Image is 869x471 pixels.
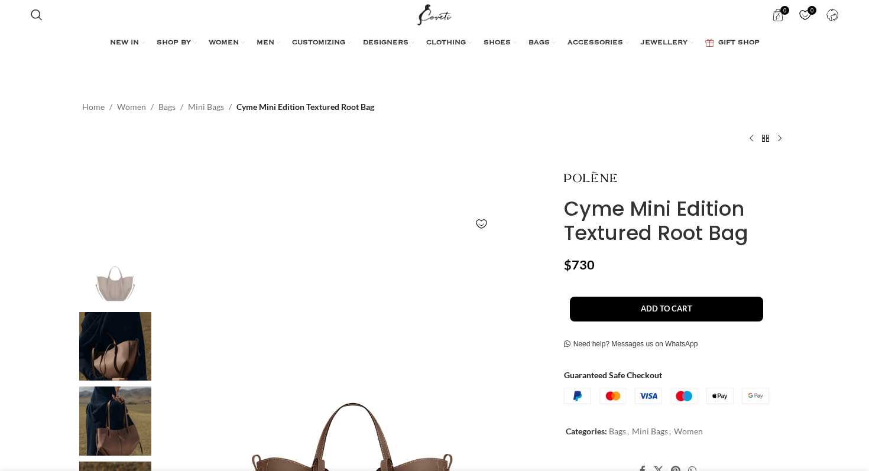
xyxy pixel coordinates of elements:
[705,39,714,47] img: GiftBag
[363,38,408,48] span: DESIGNERS
[82,100,374,113] nav: Breadcrumb
[568,38,623,48] span: ACCESSORIES
[718,38,760,48] span: GIFT SHOP
[773,131,787,145] a: Next product
[110,31,145,55] a: NEW IN
[25,3,48,27] a: Search
[484,38,511,48] span: SHOES
[566,426,607,436] span: Categories:
[564,370,662,380] strong: Guaranteed Safe Checkout
[484,31,517,55] a: SHOES
[744,131,758,145] a: Previous product
[79,312,151,381] img: Polene bag
[110,38,139,48] span: NEW IN
[564,257,595,272] bdi: 730
[564,340,698,349] a: Need help? Messages us on WhatsApp
[79,237,151,306] img: Polene
[564,257,572,272] span: $
[780,6,789,15] span: 0
[79,386,151,456] img: Polene bags
[669,425,671,438] span: ,
[209,31,245,55] a: WOMEN
[236,100,374,113] span: Cyme Mini Edition Textured Root Bag
[570,297,763,321] button: Add to cart
[117,100,146,113] a: Women
[627,425,629,438] span: ,
[808,6,816,15] span: 0
[641,31,693,55] a: JEWELLERY
[528,31,556,55] a: BAGS
[415,9,455,19] a: Site logo
[25,31,845,55] div: Main navigation
[609,426,626,436] a: Bags
[528,38,550,48] span: BAGS
[674,426,703,436] a: Women
[766,3,790,27] a: 0
[292,38,345,48] span: CUSTOMIZING
[157,38,191,48] span: SHOP BY
[292,31,351,55] a: CUSTOMIZING
[641,38,688,48] span: JEWELLERY
[705,31,760,55] a: GIFT SHOP
[426,38,466,48] span: CLOTHING
[793,3,817,27] div: My Wishlist
[564,388,769,404] img: guaranteed-safe-checkout-bordered.j
[257,38,274,48] span: MEN
[568,31,629,55] a: ACCESSORIES
[564,163,617,191] img: Polene
[158,100,176,113] a: Bags
[793,3,817,27] a: 0
[157,31,197,55] a: SHOP BY
[363,31,414,55] a: DESIGNERS
[632,426,668,436] a: Mini Bags
[257,31,280,55] a: MEN
[188,100,224,113] a: Mini Bags
[426,31,472,55] a: CLOTHING
[564,197,787,245] h1: Cyme Mini Edition Textured Root Bag
[82,100,105,113] a: Home
[209,38,239,48] span: WOMEN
